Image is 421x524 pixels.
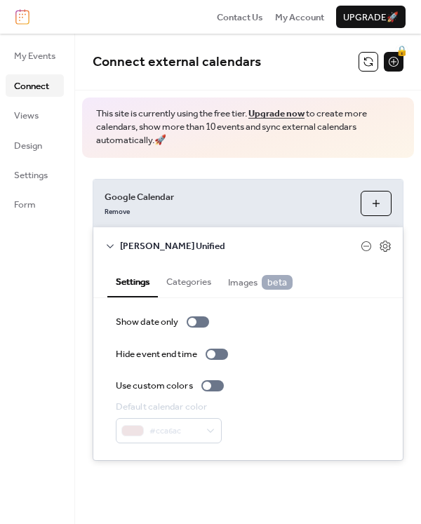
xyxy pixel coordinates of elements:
span: Design [14,139,42,153]
a: Connect [6,74,64,97]
button: Images beta [220,264,301,297]
a: Form [6,193,64,215]
button: Upgrade🚀 [336,6,406,28]
span: Settings [14,168,48,182]
span: Images [228,275,293,290]
span: My Events [14,49,55,63]
span: This site is currently using the free tier. to create more calendars, show more than 10 events an... [96,107,400,147]
span: Views [14,109,39,123]
span: My Account [275,11,324,25]
span: [PERSON_NAME] Unified [120,239,361,253]
img: logo [15,9,29,25]
a: Design [6,134,64,156]
span: Google Calendar [105,190,349,204]
a: My Events [6,44,64,67]
a: Upgrade now [248,105,305,123]
span: Form [14,198,36,212]
span: Connect external calendars [93,49,261,75]
button: Categories [158,264,220,296]
a: My Account [275,10,324,24]
a: Views [6,104,64,126]
div: Default calendar color [116,400,219,414]
button: Settings [107,264,158,297]
span: beta [262,275,293,290]
div: Hide event end time [116,347,197,361]
span: Remove [105,208,130,217]
div: Use custom colors [116,379,193,393]
div: Show date only [116,315,178,329]
span: Contact Us [217,11,263,25]
a: Settings [6,163,64,186]
a: Contact Us [217,10,263,24]
span: Connect [14,79,49,93]
span: Upgrade 🚀 [343,11,399,25]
